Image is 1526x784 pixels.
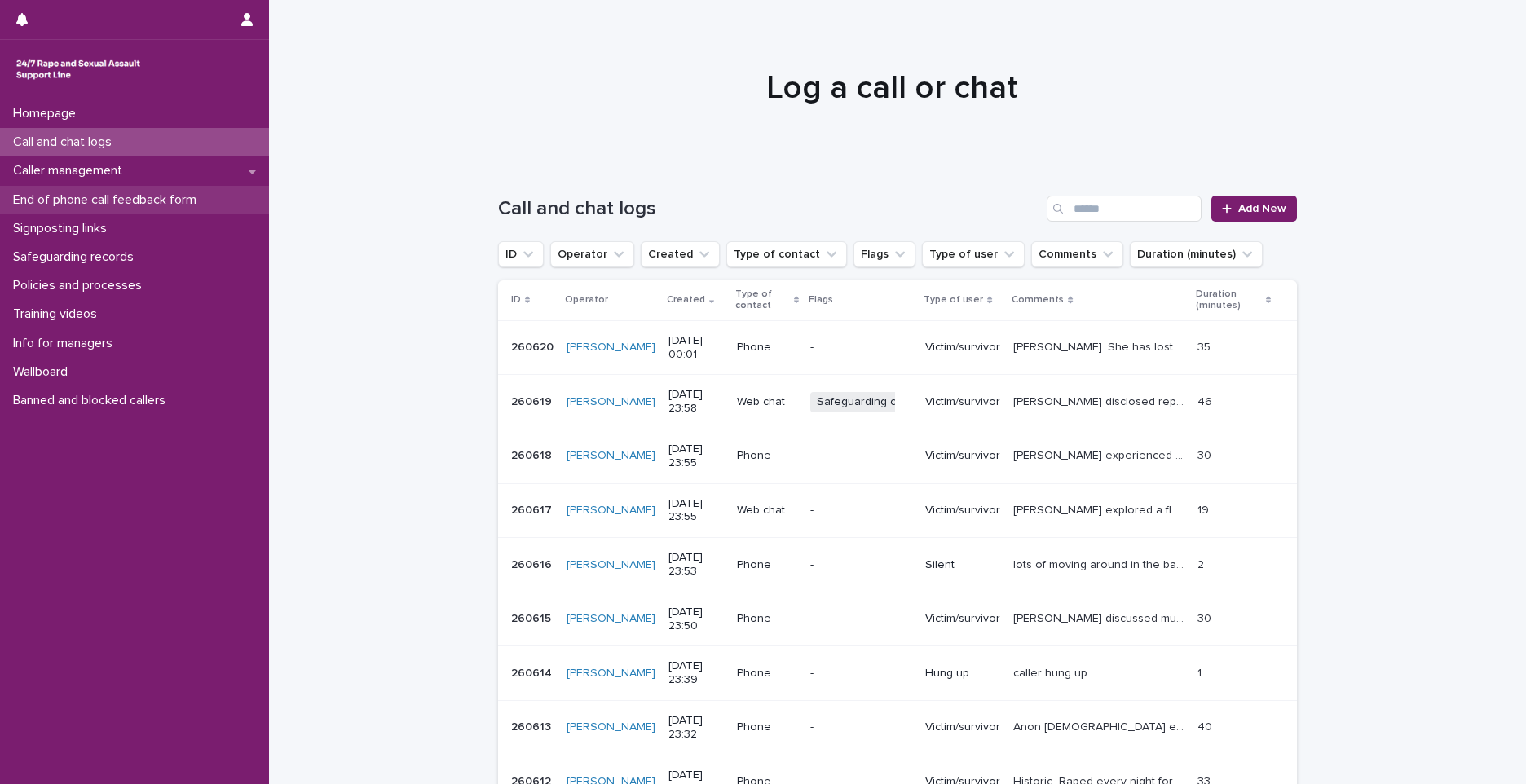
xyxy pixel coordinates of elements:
p: Victim/survivor [925,720,1000,734]
a: [PERSON_NAME] [567,449,655,463]
p: [DATE] 23:55 [668,443,724,470]
span: Safeguarding concern [810,392,940,412]
p: 260613 [511,717,554,734]
p: Niamh explored a flashback she has had today after a period of doing well. She spoke of triggers ... [1013,500,1188,518]
p: Tom experienced CSA. He is currently having counselling. We discussed his feelings and how the co... [1013,446,1188,463]
p: [DATE] 23:39 [668,659,724,687]
tr: 260620260620 [PERSON_NAME] [DATE] 00:01Phone-Victim/survivor[PERSON_NAME]. She has lost one of he... [498,320,1297,375]
p: Operator [565,291,608,309]
p: Info for managers [7,336,126,351]
p: Phone [737,449,798,463]
span: Add New [1238,203,1286,214]
tr: 260616260616 [PERSON_NAME] [DATE] 23:53Phone-Silentlots of moving around in the backgroundlots of... [498,538,1297,592]
p: Call and chat logs [7,134,125,150]
p: Flags [809,291,833,309]
p: [DATE] 23:58 [668,388,724,416]
p: - [810,504,912,518]
p: Silent [925,558,1000,572]
p: Victim/survivor [925,612,1000,626]
a: [PERSON_NAME] [567,504,655,518]
p: 260614 [511,663,555,680]
p: lots of moving around in the background [1013,555,1188,572]
button: Comments [1031,241,1123,267]
button: Created [641,241,720,267]
p: Safeguarding records [7,249,147,265]
p: 260620 [511,337,557,355]
tr: 260617260617 [PERSON_NAME] [DATE] 23:55Web chat-Victim/survivor[PERSON_NAME] explored a flashback... [498,483,1297,538]
p: 260619 [511,392,555,409]
p: Phone [737,612,798,626]
a: [PERSON_NAME] [567,720,655,734]
p: Phone [737,341,798,355]
p: 46 [1197,392,1215,409]
p: 260616 [511,555,555,572]
p: Training videos [7,306,110,322]
p: Victim/survivor [925,504,1000,518]
h1: Log a call or chat [492,68,1291,108]
p: 260618 [511,446,555,463]
p: - [810,612,912,626]
p: Dannie. She has lost one of her twin daughters. Mentioned self-harming through physical hurting. ... [1013,337,1188,355]
button: Type of user [922,241,1025,267]
p: 260615 [511,609,554,626]
p: Type of user [924,291,983,309]
p: ID [511,291,521,309]
p: Phone [737,720,798,734]
p: [DATE] 23:50 [668,606,724,633]
img: rhQMoQhaT3yELyF149Cw [13,53,143,86]
p: Hung up [925,667,1000,680]
tr: 260618260618 [PERSON_NAME] [DATE] 23:55Phone-Victim/survivor[PERSON_NAME] experienced CSA. He is ... [498,429,1297,483]
p: caller hung up [1013,663,1091,680]
input: Search [1047,196,1202,222]
p: 40 [1197,717,1215,734]
p: 30 [1197,446,1215,463]
p: 30 [1197,609,1215,626]
tr: 260613260613 [PERSON_NAME] [DATE] 23:32Phone-Victim/survivorAnon [DEMOGRAPHIC_DATA] expressed fee... [498,700,1297,755]
p: Signposting links [7,221,120,236]
p: [DATE] 23:53 [668,551,724,579]
p: Victim/survivor [925,449,1000,463]
p: Web chat [737,504,798,518]
h1: Call and chat logs [498,197,1040,221]
button: Duration (minutes) [1130,241,1263,267]
p: Anon Female expressed feeling lonely - currently having a change of carers feeling unsettled expe... [1013,717,1188,734]
p: End of phone call feedback form [7,192,209,208]
a: [PERSON_NAME] [567,558,655,572]
button: ID [498,241,544,267]
p: Victim/survivor [925,341,1000,355]
p: - [810,449,912,463]
p: [DATE] 23:32 [668,714,724,742]
p: Izzy discussed multiple experiences of SV. Izzy questioned her experiences, and sought informatio... [1013,609,1188,626]
p: [DATE] 00:01 [668,334,724,362]
p: 2 [1197,555,1207,572]
p: - [810,558,912,572]
p: 260617 [511,500,555,518]
tr: 260619260619 [PERSON_NAME] [DATE] 23:58Web chatSafeguarding concernVictim/survivor[PERSON_NAME] d... [498,375,1297,429]
a: Add New [1211,196,1297,222]
p: Duration (minutes) [1196,285,1262,315]
p: Phone [737,667,798,680]
p: Phone [737,558,798,572]
p: Wallboard [7,364,81,380]
p: [PERSON_NAME] disclosed repeated rape, [MEDICAL_DATA] and domestic abuse by partner (now separate... [1013,392,1188,409]
button: Flags [853,241,915,267]
p: - [810,341,912,355]
p: 35 [1197,337,1214,355]
p: Policies and processes [7,278,155,293]
button: Operator [550,241,634,267]
p: Web chat [737,395,798,409]
p: Victim/survivor [925,395,1000,409]
p: - [810,720,912,734]
p: Created [667,291,705,309]
p: Caller management [7,163,135,178]
p: Homepage [7,106,89,121]
p: Comments [1012,291,1064,309]
p: - [810,667,912,680]
p: 19 [1197,500,1212,518]
tr: 260614260614 [PERSON_NAME] [DATE] 23:39Phone-Hung upcaller hung upcaller hung up 11 [498,646,1297,701]
p: 1 [1197,663,1205,680]
p: [DATE] 23:55 [668,497,724,525]
tr: 260615260615 [PERSON_NAME] [DATE] 23:50Phone-Victim/survivor[PERSON_NAME] discussed multiple expe... [498,592,1297,646]
button: Type of contact [726,241,847,267]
